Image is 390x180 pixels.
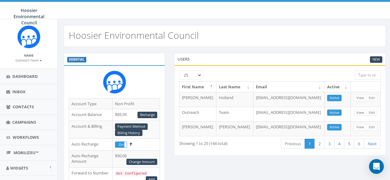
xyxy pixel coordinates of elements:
td: [PERSON_NAME] [179,121,216,136]
span: MobilizeU™ [14,150,39,155]
td: Holland [216,92,253,107]
td: Team [216,107,253,122]
a: 4 [334,139,344,149]
a: 1 [305,139,315,149]
th: Last Name: activate to sort column ascending [216,82,253,92]
a: 3 [324,139,335,149]
a: Outreach Team [15,57,42,63]
td: Account Type [69,98,113,109]
div: Showing 1 to 25 (144 total) [179,138,258,146]
a: Active [327,110,342,116]
td: Auto Recharge Amount [69,150,113,167]
a: Change Amount [126,159,157,165]
td: Auto Recharge [69,139,113,150]
span: Hoosier Environmental Council [14,7,44,26]
a: Next [364,139,381,149]
small: Name [24,53,34,58]
td: $85.95 [113,109,160,121]
td: [PERSON_NAME] [179,92,216,107]
a: Previous [281,139,305,149]
td: Outreach [179,107,216,122]
td: [EMAIL_ADDRESS][DOMAIN_NAME] [253,121,325,136]
label: On [115,142,127,147]
a: View [354,124,367,130]
a: Recharge [138,112,157,118]
a: View [354,95,367,101]
a: 5 [344,139,354,149]
img: Rally_Corp_Icon_1.png [17,25,40,48]
span: Dashboard [12,74,38,79]
td: [PERSON_NAME] [216,121,253,136]
span: Workflows [13,134,39,140]
span: Widgets [10,165,28,171]
div: OnOff [115,142,127,148]
img: Rally_Corp_Icon_1.png [103,70,126,94]
div: Open Intercom Messenger [369,159,384,174]
label: ESSENTIAL [67,57,86,62]
a: Edit [366,110,377,116]
td: Non Profit [113,98,160,109]
a: 2 [314,139,325,149]
td: Account & Billing [69,121,113,139]
td: Account Balance [69,109,113,121]
th: Email: activate to sort column ascending [253,82,325,92]
small: Outreach Team [15,58,42,62]
a: Payment Method [115,123,148,130]
a: Billing History [115,130,142,136]
a: Edit [366,124,377,130]
a: Edit [366,95,377,101]
span: Inbox [12,89,26,94]
a: View [354,110,367,116]
td: [EMAIL_ADDRESS][DOMAIN_NAME] [253,107,325,122]
a: 6 [354,139,364,149]
td: $50.00 [113,150,160,167]
td: [EMAIL_ADDRESS][DOMAIN_NAME] [253,92,325,107]
a: Active [327,95,342,101]
span: Enable to prevent campaign failure. [129,141,132,147]
a: Active [327,124,342,130]
span: Contacts [13,104,34,110]
th: First Name: activate to sort column descending [179,82,216,92]
code: Not Configured [115,171,148,176]
th: Active: activate to sort column ascending [325,82,351,92]
div: Users [174,53,386,65]
span: Campaigns [12,119,36,125]
h2: Hoosier Environmental Council [69,30,199,40]
a: New [370,56,382,63]
input: Type to search [355,70,381,80]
